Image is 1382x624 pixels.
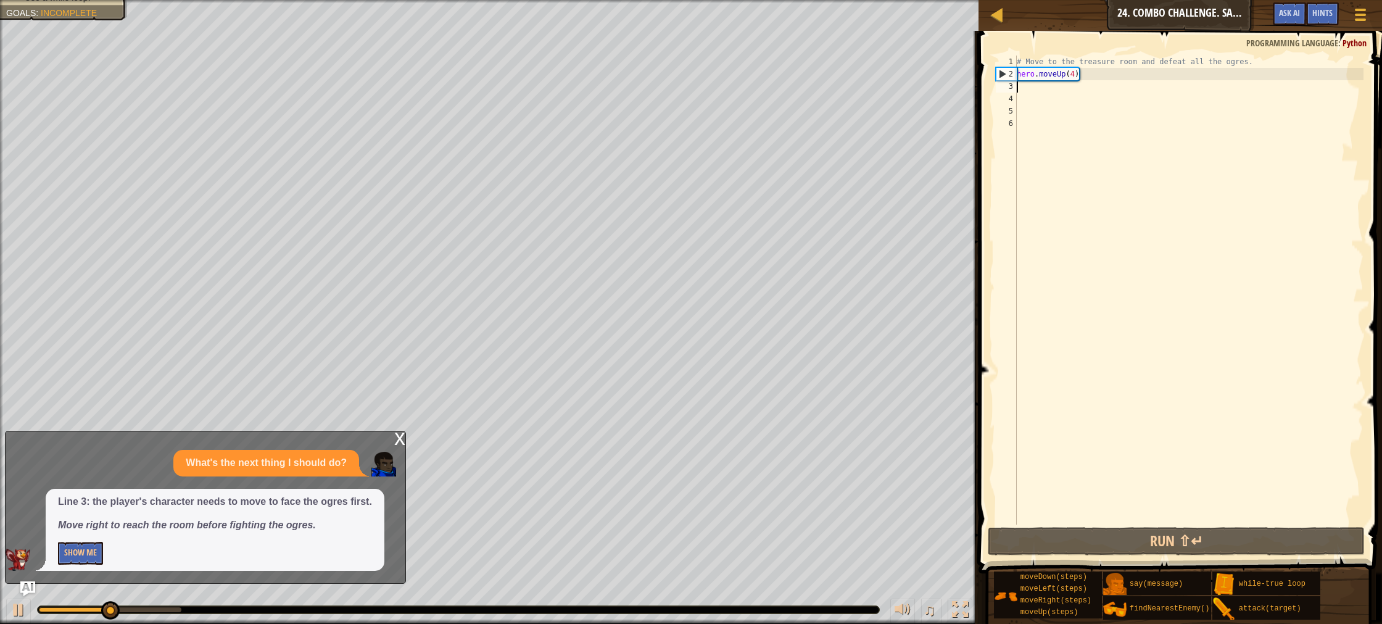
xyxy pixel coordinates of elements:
button: ♫ [921,599,942,624]
span: Goals [6,8,36,18]
button: Adjust volume [890,599,915,624]
button: Show Me [58,542,103,565]
span: moveUp(steps) [1020,608,1078,617]
img: portrait.png [1212,573,1236,596]
span: moveLeft(steps) [1020,584,1087,593]
span: attack(target) [1239,604,1301,613]
img: portrait.png [1103,597,1127,621]
img: portrait.png [1212,597,1236,621]
button: Show game menu [1345,2,1376,31]
p: Line 3: the player's character needs to move to face the ogres first. [58,495,372,509]
span: ♫ [924,601,936,619]
button: ⌘ + P: Play [6,599,31,624]
button: Ask AI [20,581,35,596]
img: AI [6,549,30,571]
span: moveDown(steps) [1020,573,1087,581]
span: while-true loop [1239,580,1305,588]
button: Ask AI [1273,2,1306,25]
div: 5 [996,105,1017,117]
span: Ask AI [1279,7,1300,19]
button: Toggle fullscreen [948,599,972,624]
span: moveRight(steps) [1020,596,1091,605]
div: x [394,431,405,444]
span: Hints [1312,7,1333,19]
span: : [1338,37,1343,49]
span: findNearestEnemy() [1130,604,1210,613]
div: 3 [996,80,1017,93]
img: portrait.png [1103,573,1127,596]
div: 2 [996,68,1017,80]
span: : [36,8,41,18]
span: Incomplete [41,8,97,18]
div: 6 [996,117,1017,130]
span: Programming language [1246,37,1338,49]
div: 1 [996,56,1017,68]
p: What's the next thing I should do? [186,456,347,470]
em: Move right to reach the room before fighting the ogres. [58,520,316,530]
button: Run ⇧↵ [988,527,1365,555]
div: 4 [996,93,1017,105]
img: Player [371,452,396,476]
span: say(message) [1130,580,1183,588]
img: portrait.png [994,584,1017,608]
span: Python [1343,37,1367,49]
